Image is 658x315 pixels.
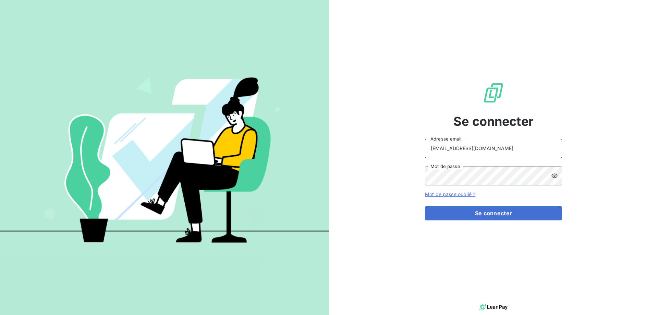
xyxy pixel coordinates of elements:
[483,82,504,104] img: Logo LeanPay
[425,191,475,197] a: Mot de passe oublié ?
[425,139,562,158] input: placeholder
[479,302,508,312] img: logo
[453,112,534,131] span: Se connecter
[425,206,562,220] button: Se connecter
